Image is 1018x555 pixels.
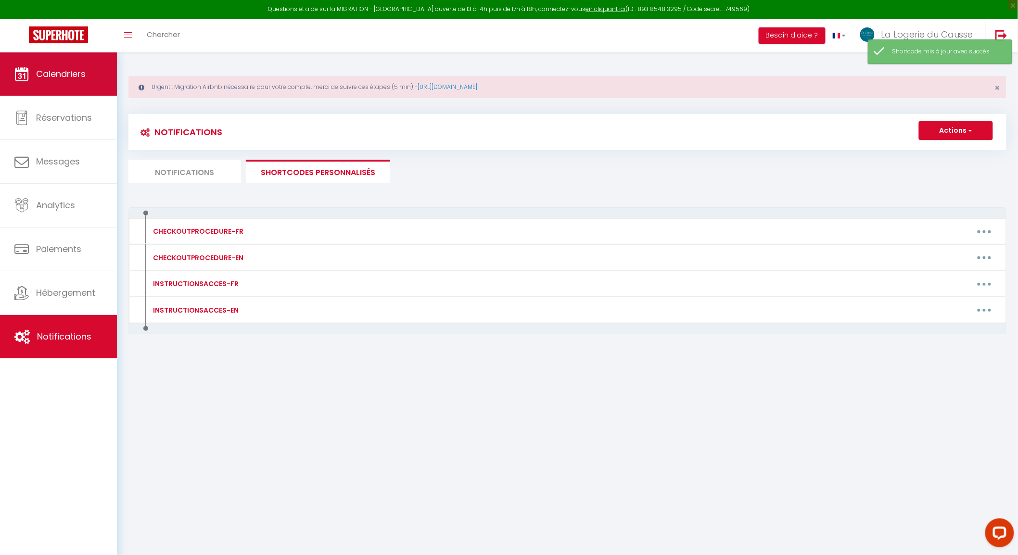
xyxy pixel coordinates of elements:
[995,84,1000,92] button: Close
[36,155,80,167] span: Messages
[881,28,973,40] span: La Logerie du Causse
[36,243,81,255] span: Paiements
[36,68,86,80] span: Calendriers
[136,121,222,143] h3: Notifications
[995,29,1007,41] img: logout
[246,160,390,183] li: SHORTCODES PERSONNALISÉS
[151,226,244,237] div: CHECKOUTPROCEDURE-FR
[919,121,993,140] button: Actions
[759,27,826,44] button: Besoin d'aide ?
[892,47,1002,56] div: Shortcode mis à jour avec succès
[37,330,91,342] span: Notifications
[995,82,1000,94] span: ×
[140,19,187,52] a: Chercher
[151,278,239,289] div: INSTRUCTIONSACCES-FR
[128,160,241,183] li: Notifications
[418,83,477,91] a: [URL][DOMAIN_NAME]
[36,112,92,124] span: Réservations
[151,305,239,315] div: INSTRUCTIONSACCES-EN
[853,19,985,52] a: ... La Logerie du Causse
[147,29,180,39] span: Chercher
[978,515,1018,555] iframe: LiveChat chat widget
[29,26,88,43] img: Super Booking
[128,76,1006,98] div: Urgent : Migration Airbnb nécessaire pour votre compte, merci de suivre ces étapes (5 min) -
[36,199,75,211] span: Analytics
[860,27,875,42] img: ...
[151,252,244,263] div: CHECKOUTPROCEDURE-EN
[36,287,95,299] span: Hébergement
[586,5,626,13] a: en cliquant ici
